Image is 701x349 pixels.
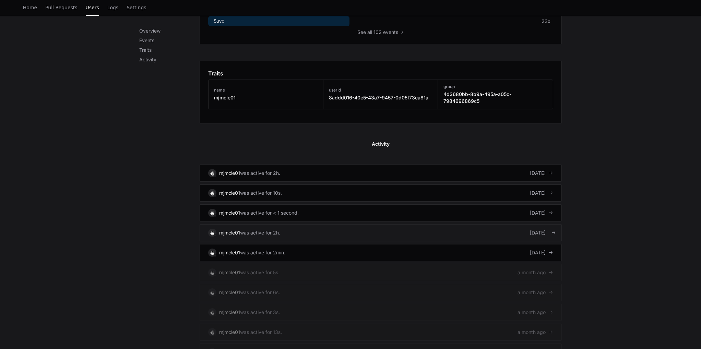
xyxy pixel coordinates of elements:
p: Activity [139,56,200,63]
span: Logs [107,5,118,10]
span: Activity [368,140,394,148]
a: mjmcle01was active for < 1 second.[DATE] [200,204,562,221]
img: 7.svg [209,209,215,216]
div: mjmcle01 [219,229,240,236]
a: mjmcle01was active for 2h.[DATE] [200,165,562,182]
img: 7.svg [209,309,215,315]
span: Home [23,5,37,10]
div: was active for 2min. [240,249,285,256]
div: mjmcle01 [219,329,240,336]
img: 7.svg [209,170,215,176]
div: a month ago [518,269,553,276]
button: Seeall 102 events [357,29,404,36]
div: mjmcle01 [219,190,240,196]
a: mjmcle01was active for 10s.[DATE] [200,184,562,202]
p: Events [139,37,200,44]
div: 23x [542,18,550,25]
h3: 8addd016-40e5-43a7-9457-0d05f73ca81a [329,94,428,101]
div: mjmcle01 [219,170,240,177]
a: mjmcle01was active for 2min.[DATE] [200,244,562,261]
div: [DATE] [530,209,553,216]
h3: mjmcle01 [214,94,236,101]
div: was active for 13s. [240,329,282,336]
a: mjmcle01was active for 5s.a month ago [200,264,562,281]
div: was active for 6s. [240,289,280,296]
div: a month ago [518,289,553,296]
span: Settings [127,5,146,10]
h3: group [443,84,547,89]
div: mjmcle01 [219,289,240,296]
img: 7.svg [209,229,215,236]
img: 7.svg [209,249,215,256]
div: was active for < 1 second. [240,209,299,216]
div: mjmcle01 [219,269,240,276]
app-pz-page-link-header: Traits [208,69,553,77]
img: 7.svg [209,269,215,276]
div: [DATE] [530,249,553,256]
h3: 4d3680bb-8b9a-495a-a05c-7984696869c5 [443,91,547,105]
span: Pull Requests [45,5,77,10]
span: all 102 events [367,29,398,36]
a: mjmcle01was active for 13s.a month ago [200,324,562,341]
p: Traits [139,47,200,53]
div: mjmcle01 [219,209,240,216]
div: was active for 2h. [240,170,280,177]
div: mjmcle01 [219,249,240,256]
h3: userId [329,87,428,93]
h3: name [214,87,236,93]
div: was active for 2h. [240,229,280,236]
div: a month ago [518,329,553,336]
div: was active for 5s. [240,269,280,276]
div: was active for 3s. [240,309,280,316]
img: 7.svg [209,329,215,335]
img: 7.svg [209,289,215,296]
div: was active for 10s. [240,190,282,196]
a: mjmcle01was active for 6s.a month ago [200,284,562,301]
div: [DATE] [530,170,553,177]
div: [DATE] [530,229,553,236]
span: See [357,29,366,36]
div: a month ago [518,309,553,316]
p: Overview [139,27,200,34]
div: [DATE] [530,190,553,196]
img: 7.svg [209,190,215,196]
div: mjmcle01 [219,309,240,316]
span: Users [86,5,99,10]
a: mjmcle01was active for 2h.[DATE] [200,224,562,241]
h1: Traits [208,69,223,77]
a: mjmcle01was active for 3s.a month ago [200,304,562,321]
span: Save [214,19,224,24]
